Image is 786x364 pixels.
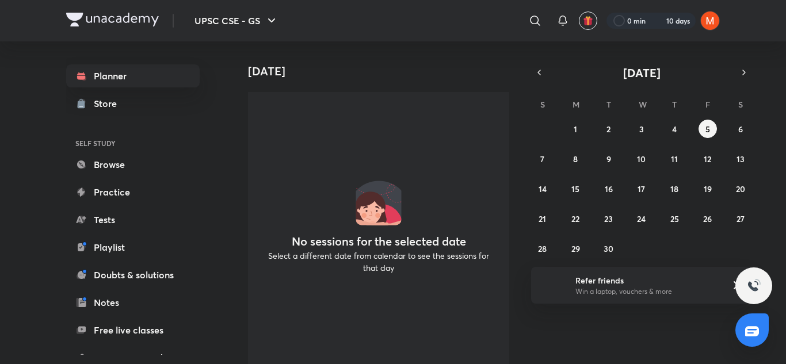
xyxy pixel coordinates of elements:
abbr: Friday [705,99,710,110]
button: [DATE] [547,64,736,81]
abbr: September 22, 2025 [571,213,579,224]
button: September 25, 2025 [665,209,684,228]
abbr: September 25, 2025 [670,213,679,224]
a: Doubts & solutions [66,263,200,286]
abbr: Thursday [672,99,677,110]
button: September 21, 2025 [533,209,552,228]
abbr: September 14, 2025 [539,183,547,194]
abbr: September 5, 2025 [705,124,710,135]
h6: SELF STUDY [66,133,200,153]
button: September 27, 2025 [731,209,750,228]
abbr: September 7, 2025 [540,154,544,164]
img: No events [356,179,402,225]
abbr: September 2, 2025 [606,124,611,135]
abbr: September 26, 2025 [703,213,712,224]
abbr: September 12, 2025 [704,154,711,164]
abbr: September 24, 2025 [637,213,646,224]
abbr: September 19, 2025 [704,183,712,194]
button: September 7, 2025 [533,150,552,168]
abbr: September 1, 2025 [574,124,577,135]
abbr: September 28, 2025 [538,243,547,254]
button: September 30, 2025 [600,239,618,258]
button: September 6, 2025 [731,120,750,138]
abbr: September 20, 2025 [736,183,745,194]
button: September 29, 2025 [566,239,585,258]
button: UPSC CSE - GS [188,9,285,32]
a: Company Logo [66,13,159,29]
a: Store [66,92,200,115]
a: Notes [66,291,200,314]
button: September 13, 2025 [731,150,750,168]
div: Store [94,97,124,110]
abbr: September 4, 2025 [672,124,677,135]
abbr: September 11, 2025 [671,154,678,164]
a: Browse [66,153,200,176]
button: September 12, 2025 [699,150,717,168]
abbr: Saturday [738,99,743,110]
abbr: September 18, 2025 [670,183,678,194]
a: Free live classes [66,319,200,342]
abbr: September 13, 2025 [737,154,745,164]
button: September 4, 2025 [665,120,684,138]
abbr: September 29, 2025 [571,243,580,254]
abbr: September 6, 2025 [738,124,743,135]
button: September 19, 2025 [699,179,717,198]
p: Win a laptop, vouchers & more [575,286,717,297]
button: September 10, 2025 [632,150,651,168]
a: Playlist [66,236,200,259]
abbr: September 27, 2025 [737,213,745,224]
img: streak [653,15,664,26]
button: September 14, 2025 [533,179,552,198]
span: [DATE] [623,65,661,81]
p: Select a different date from calendar to see the sessions for that day [262,250,495,274]
button: September 16, 2025 [600,179,618,198]
abbr: September 10, 2025 [637,154,646,164]
button: September 15, 2025 [566,179,585,198]
button: avatar [579,12,597,30]
h4: [DATE] [248,64,518,78]
img: Farhana Solanki [700,11,720,30]
abbr: Tuesday [606,99,611,110]
abbr: September 3, 2025 [639,124,644,135]
abbr: September 8, 2025 [573,154,578,164]
h6: Refer friends [575,274,717,286]
img: referral [540,274,563,297]
button: September 1, 2025 [566,120,585,138]
abbr: Monday [573,99,579,110]
abbr: Wednesday [639,99,647,110]
button: September 24, 2025 [632,209,651,228]
button: September 8, 2025 [566,150,585,168]
img: Company Logo [66,13,159,26]
button: September 23, 2025 [600,209,618,228]
a: Practice [66,181,200,204]
button: September 3, 2025 [632,120,651,138]
abbr: September 30, 2025 [604,243,613,254]
button: September 11, 2025 [665,150,684,168]
abbr: September 16, 2025 [605,183,613,194]
abbr: September 21, 2025 [539,213,546,224]
abbr: Sunday [540,99,545,110]
button: September 20, 2025 [731,179,750,198]
a: Tests [66,208,200,231]
button: September 18, 2025 [665,179,684,198]
button: September 22, 2025 [566,209,585,228]
button: September 26, 2025 [699,209,717,228]
button: September 28, 2025 [533,239,552,258]
a: Planner [66,64,200,87]
button: September 17, 2025 [632,179,651,198]
abbr: September 17, 2025 [638,183,645,194]
img: ttu [747,279,761,293]
button: September 2, 2025 [600,120,618,138]
img: avatar [583,16,593,26]
button: September 9, 2025 [600,150,618,168]
abbr: September 23, 2025 [604,213,613,224]
button: September 5, 2025 [699,120,717,138]
h4: No sessions for the selected date [292,235,466,248]
abbr: September 9, 2025 [606,154,611,164]
abbr: September 15, 2025 [571,183,579,194]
